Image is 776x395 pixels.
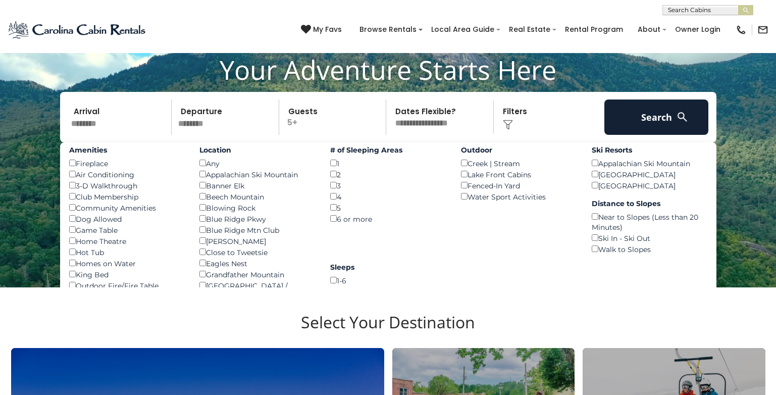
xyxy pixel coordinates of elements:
[69,258,185,269] div: Homes on Water
[330,158,446,169] div: 1
[461,169,577,180] div: Lake Front Cabins
[461,191,577,202] div: Water Sport Activities
[199,145,315,155] label: Location
[10,313,767,348] h3: Select Your Destination
[676,111,689,123] img: search-regular-white.png
[592,232,707,243] div: Ski In - Ski Out
[504,22,555,37] a: Real Estate
[69,180,185,191] div: 3-D Walkthrough
[592,211,707,232] div: Near to Slopes (Less than 20 Minutes)
[313,24,342,35] span: My Favs
[69,191,185,202] div: Club Membership
[604,100,709,135] button: Search
[592,169,707,180] div: [GEOGRAPHIC_DATA]
[199,202,315,213] div: Blowing Rock
[282,100,386,135] p: 5+
[670,22,726,37] a: Owner Login
[199,235,315,246] div: [PERSON_NAME]
[199,280,315,301] div: [GEOGRAPHIC_DATA] / [PERSON_NAME]
[199,258,315,269] div: Eagles Nest
[69,280,185,291] div: Outdoor Fire/Fire Table
[199,269,315,280] div: Grandfather Mountain
[8,20,147,40] img: Blue-2.png
[69,202,185,213] div: Community Amenities
[330,169,446,180] div: 2
[461,180,577,191] div: Fenced-In Yard
[354,22,422,37] a: Browse Rentals
[592,243,707,255] div: Walk to Slopes
[199,191,315,202] div: Beech Mountain
[69,224,185,235] div: Game Table
[199,224,315,235] div: Blue Ridge Mtn Club
[633,22,665,37] a: About
[757,24,768,35] img: mail-regular-black.png
[330,191,446,202] div: 4
[330,202,446,213] div: 5
[330,275,446,286] div: 1-6
[560,22,628,37] a: Rental Program
[301,24,344,35] a: My Favs
[461,158,577,169] div: Creek | Stream
[199,180,315,191] div: Banner Elk
[330,213,446,224] div: 6 or more
[69,269,185,280] div: King Bed
[69,213,185,224] div: Dog Allowed
[69,158,185,169] div: Fireplace
[592,145,707,155] label: Ski Resorts
[503,120,513,130] img: filter--v1.png
[69,169,185,180] div: Air Conditioning
[330,145,446,155] label: # of Sleeping Areas
[8,54,768,85] h1: Your Adventure Starts Here
[736,24,747,35] img: phone-regular-black.png
[330,262,446,272] label: Sleeps
[330,180,446,191] div: 3
[461,145,577,155] label: Outdoor
[199,158,315,169] div: Any
[330,286,446,297] div: 7-11
[69,145,185,155] label: Amenities
[199,169,315,180] div: Appalachian Ski Mountain
[592,158,707,169] div: Appalachian Ski Mountain
[592,199,707,209] label: Distance to Slopes
[199,213,315,224] div: Blue Ridge Pkwy
[69,235,185,246] div: Home Theatre
[592,180,707,191] div: [GEOGRAPHIC_DATA]
[426,22,499,37] a: Local Area Guide
[69,246,185,258] div: Hot Tub
[199,246,315,258] div: Close to Tweetsie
